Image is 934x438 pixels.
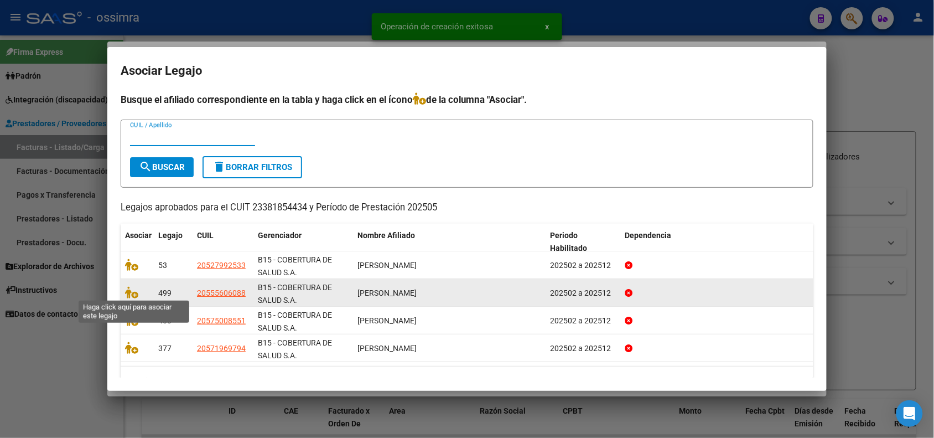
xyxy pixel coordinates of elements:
span: CUIL [197,231,214,240]
h4: Busque el afiliado correspondiente en la tabla y haga click en el ícono de la columna "Asociar". [121,92,813,107]
datatable-header-cell: Legajo [154,224,193,260]
datatable-header-cell: Asociar [121,224,154,260]
span: B15 - COBERTURA DE SALUD S.A. [258,255,332,277]
span: Legajo [158,231,183,240]
datatable-header-cell: CUIL [193,224,253,260]
span: 20555606088 [197,288,246,297]
span: B15 - COBERTURA DE SALUD S.A. [258,311,332,332]
datatable-header-cell: Nombre Afiliado [353,224,546,260]
div: 202502 a 202512 [551,342,616,355]
mat-icon: search [139,160,152,173]
div: 202502 a 202512 [551,315,616,327]
button: Buscar [130,157,194,177]
div: Open Intercom Messenger [896,400,923,427]
h2: Asociar Legajo [121,60,813,81]
span: Borrar Filtros [212,162,292,172]
span: B15 - COBERTURA DE SALUD S.A. [258,283,332,305]
span: SARACHO MATEO GUSTAVO [357,344,417,353]
span: 20527992533 [197,261,246,270]
span: Periodo Habilitado [551,231,588,253]
span: 499 [158,288,172,297]
mat-icon: delete [212,160,226,173]
span: 377 [158,344,172,353]
span: MAZA OCTAVIO [357,316,417,325]
button: Borrar Filtros [203,156,302,178]
span: 53 [158,261,167,270]
datatable-header-cell: Dependencia [621,224,814,260]
span: 20571969794 [197,344,246,353]
span: Buscar [139,162,185,172]
span: 400 [158,316,172,325]
div: 202502 a 202512 [551,287,616,300]
div: 202502 a 202512 [551,259,616,272]
div: 4 registros [121,367,813,394]
span: 20575008551 [197,316,246,325]
span: Gerenciador [258,231,302,240]
span: Asociar [125,231,152,240]
datatable-header-cell: Periodo Habilitado [546,224,621,260]
span: Nombre Afiliado [357,231,415,240]
datatable-header-cell: Gerenciador [253,224,353,260]
p: Legajos aprobados para el CUIT 23381854434 y Período de Prestación 202505 [121,201,813,215]
span: GIMENEZ DENNIS DAMIAN [357,261,417,270]
span: B15 - COBERTURA DE SALUD S.A. [258,338,332,360]
span: DARELLI TOMAS [357,288,417,297]
span: Dependencia [625,231,672,240]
